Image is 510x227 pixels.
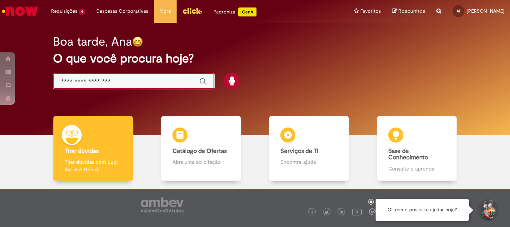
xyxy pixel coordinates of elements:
img: logo_footer_twitter.png [325,211,329,214]
span: [PERSON_NAME] [467,8,504,14]
img: happy-face.png [132,36,143,47]
p: +GenAi [238,7,256,16]
h2: O que você procura hoje? [53,52,457,65]
div: Padroniza [214,7,256,16]
a: Serviços de TI Encontre ajuda [255,116,363,181]
a: Catálogo de Ofertas Abra uma solicitação [147,116,255,181]
a: Base de Conhecimento Consulte e aprenda [363,116,471,181]
img: ServiceNow [1,4,39,19]
p: Consulte e aprenda [388,165,445,172]
p: Tirar dúvidas com Lupi Assist e Gen Ai [65,158,121,173]
span: 4 [79,9,85,15]
b: Serviços de TI [280,147,318,155]
span: Requisições [51,7,77,15]
img: logo_footer_workplace.png [369,208,376,215]
span: AF [457,9,461,13]
div: Oi, como posso te ajudar hoje? [376,199,469,221]
span: Despesas Corporativas [96,7,148,15]
img: logo_footer_youtube.png [352,207,362,217]
img: logo_footer_ambev_rotulo_gray.png [141,197,184,212]
span: Rascunhos [398,7,425,15]
h2: Boa tarde, Ana [53,35,132,48]
a: Tirar dúvidas Tirar dúvidas com Lupi Assist e Gen Ai [39,116,147,181]
button: Iniciar Conversa de Suporte [476,199,499,221]
b: Catálogo de Ofertas [172,147,227,155]
p: Encontre ajuda [280,158,337,166]
b: Tirar dúvidas [65,147,99,155]
p: Abra uma solicitação [172,158,229,166]
span: More [159,7,171,15]
img: logo_footer_linkedin.png [340,210,343,215]
img: click_logo_yellow_360x200.png [182,5,202,16]
b: Base de Conhecimento [388,147,428,162]
span: Favoritos [360,7,381,15]
a: Rascunhos [392,8,425,15]
img: logo_footer_facebook.png [310,211,314,214]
